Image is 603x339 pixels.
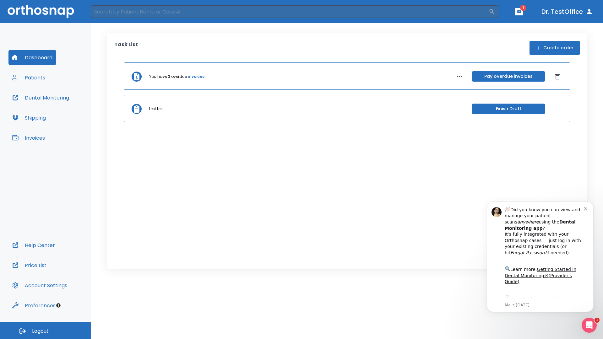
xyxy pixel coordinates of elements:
[8,110,50,125] button: Shipping
[114,41,138,55] p: Task List
[472,104,545,114] button: Finish Draft
[8,298,59,313] button: Preferences
[149,74,187,79] p: You have 3 overdue
[188,74,204,79] a: invoices
[27,102,106,134] div: Download the app: | ​ Let us know if you need help getting started!
[595,318,600,323] span: 1
[582,318,597,333] iframe: Intercom live chat
[520,5,526,11] span: 1
[8,90,73,105] button: Dental Monitoring
[27,110,106,116] p: Message from Ma, sent 3w ago
[8,130,49,145] button: Invoices
[149,106,164,112] p: test test
[8,70,49,85] button: Patients
[32,328,49,335] span: Logout
[8,5,74,18] img: Orthosnap
[552,72,562,82] button: Dismiss
[27,104,83,115] a: App Store
[8,278,71,293] button: Account Settings
[8,50,56,65] button: Dashboard
[539,6,595,17] button: Dr. TestOffice
[8,258,50,273] button: Price List
[106,13,111,19] button: Dismiss notification
[472,71,545,82] button: Pay overdue invoices
[530,41,580,55] button: Create order
[8,238,59,253] button: Help Center
[56,303,61,308] div: Tooltip anchor
[477,192,603,322] iframe: Intercom notifications message
[90,5,489,18] input: Search by Patient Name or Case #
